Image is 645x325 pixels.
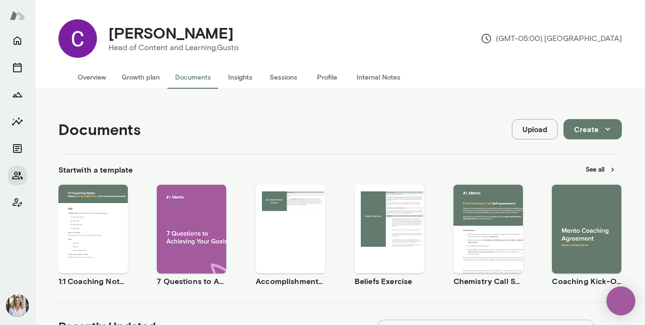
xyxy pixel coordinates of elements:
[219,66,262,89] button: Insights
[58,120,141,138] h4: Documents
[6,294,29,317] img: Jennifer Palazzo
[512,119,558,139] button: Upload
[262,66,305,89] button: Sessions
[157,275,226,287] h6: 7 Questions to Achieving Your Goals
[58,19,97,58] img: Cynthia Garda
[8,58,27,77] button: Sessions
[8,139,27,158] button: Documents
[8,193,27,212] button: Client app
[167,66,219,89] button: Documents
[109,42,239,54] p: Head of Content and Learning, Gusto
[305,66,349,89] button: Profile
[453,275,523,287] h6: Chemistry Call Self-Assessment [Coaches only]
[8,31,27,50] button: Home
[480,33,622,44] p: (GMT-05:00) [GEOGRAPHIC_DATA]
[580,162,622,177] button: See all
[58,275,128,287] h6: 1:1 Coaching Notes
[8,112,27,131] button: Insights
[355,275,424,287] h6: Beliefs Exercise
[349,66,408,89] button: Internal Notes
[114,66,167,89] button: Growth plan
[256,275,325,287] h6: Accomplishment Tracker
[8,85,27,104] button: Growth Plan
[109,24,233,42] h4: [PERSON_NAME]
[552,275,621,287] h6: Coaching Kick-Off | Coaching Agreement
[70,66,114,89] button: Overview
[58,164,133,176] h6: Start with a template
[10,6,25,25] img: Mento
[8,166,27,185] button: Members
[563,119,622,139] button: Create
